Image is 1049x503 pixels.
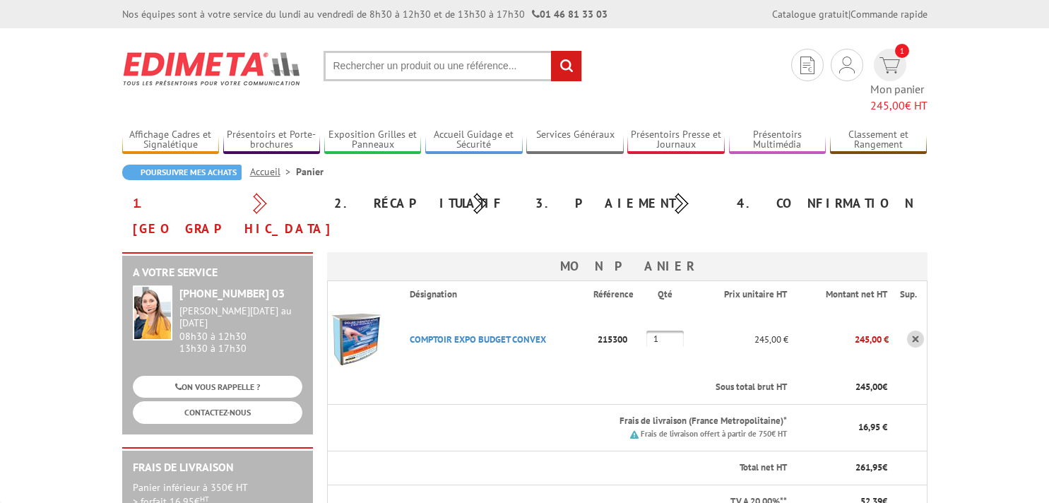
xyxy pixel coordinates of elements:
span: Mon panier [870,81,927,114]
img: devis rapide [839,57,855,73]
input: Rechercher un produit ou une référence... [324,51,582,81]
p: Total net HT [339,461,788,475]
strong: 01 46 81 33 03 [532,8,608,20]
div: 4. Confirmation [726,191,927,216]
p: 215300 [593,327,646,352]
a: Présentoirs et Porte-brochures [223,129,321,152]
img: devis rapide [800,57,814,74]
a: Affichage Cadres et Signalétique [122,129,220,152]
a: ON VOUS RAPPELLE ? [133,376,302,398]
th: Désignation [398,280,593,307]
div: 3. Paiement [525,191,726,216]
p: Frais de livraison (France Metropolitaine)* [410,415,787,428]
a: Classement et Rangement [830,129,927,152]
img: COMPTOIR EXPO BUDGET CONVEX [328,311,384,367]
input: rechercher [551,51,581,81]
p: Prix unitaire HT [704,288,787,302]
a: Exposition Grilles et Panneaux [324,129,422,152]
div: [PERSON_NAME][DATE] au [DATE] [179,305,302,329]
h2: A votre service [133,266,302,279]
th: Sup. [889,280,927,307]
div: 2. Récapitulatif [324,191,525,216]
a: COMPTOIR EXPO BUDGET CONVEX [410,333,546,345]
span: € HT [870,97,927,114]
a: Catalogue gratuit [772,8,848,20]
span: 1 [895,44,909,58]
a: CONTACTEZ-NOUS [133,401,302,423]
li: Panier [296,165,324,179]
span: 245,00 [870,98,905,112]
a: Poursuivre mes achats [122,165,242,180]
a: Accueil Guidage et Sécurité [425,129,523,152]
small: Frais de livraison offert à partir de 750€ HT [641,429,787,439]
strong: [PHONE_NUMBER] 03 [179,286,285,300]
img: widget-service.jpg [133,285,172,341]
span: 245,00 [855,381,882,393]
h2: Frais de Livraison [133,461,302,474]
span: 16,95 € [858,421,887,433]
div: 08h30 à 12h30 13h30 à 17h30 [179,305,302,354]
img: devis rapide [879,57,900,73]
div: Nos équipes sont à votre service du lundi au vendredi de 8h30 à 12h30 et de 13h30 à 17h30 [122,7,608,21]
p: 245,00 € [788,327,889,352]
p: Référence [593,288,644,302]
img: Edimeta [122,42,302,95]
a: Accueil [250,165,296,178]
a: Services Généraux [526,129,624,152]
div: 1. [GEOGRAPHIC_DATA] [122,191,324,242]
th: Qté [646,280,694,307]
th: Sous total brut HT [398,371,788,404]
p: € [800,461,887,475]
a: devis rapide 1 Mon panier 245,00€ HT [870,49,927,114]
h3: Mon panier [327,252,927,280]
a: Présentoirs Multimédia [729,129,826,152]
p: € [800,381,887,394]
img: picto.png [630,430,639,439]
span: 261,95 [855,461,882,473]
p: Montant net HT [800,288,887,302]
a: Présentoirs Presse et Journaux [627,129,725,152]
p: 245,00 € [693,327,788,352]
a: Commande rapide [851,8,927,20]
div: | [772,7,927,21]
